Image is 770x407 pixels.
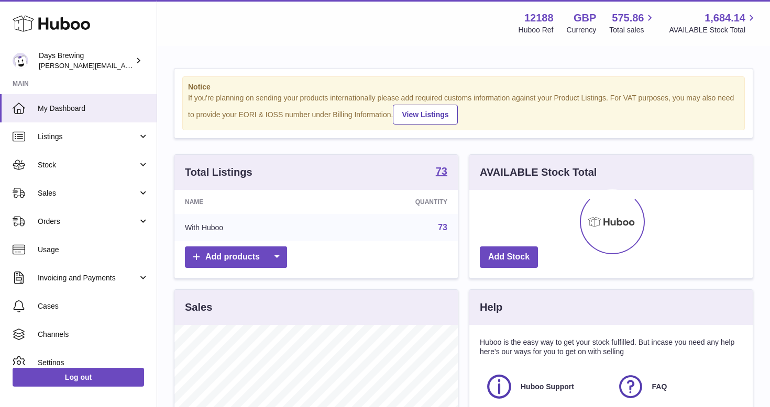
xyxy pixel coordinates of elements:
span: 575.86 [612,11,644,25]
span: My Dashboard [38,104,149,114]
p: Huboo is the easy way to get your stock fulfilled. But incase you need any help here's our ways f... [480,337,742,357]
a: View Listings [393,105,457,125]
span: Invoicing and Payments [38,273,138,283]
div: If you're planning on sending your products internationally please add required customs informati... [188,93,739,125]
a: 73 [438,223,447,232]
a: Add Stock [480,246,538,268]
span: Channels [38,330,149,340]
a: 1,684.14 AVAILABLE Stock Total [669,11,757,35]
strong: 73 [436,166,447,176]
div: Huboo Ref [519,25,554,35]
a: Huboo Support [485,372,606,401]
a: 73 [436,166,447,178]
h3: Total Listings [185,165,252,179]
th: Name [174,190,324,214]
a: Log out [13,368,144,387]
h3: Sales [185,300,212,314]
th: Quantity [324,190,458,214]
span: Cases [38,301,149,311]
strong: GBP [574,11,596,25]
img: greg@daysbrewing.com [13,53,28,69]
span: FAQ [652,382,667,392]
div: Currency [567,25,597,35]
span: AVAILABLE Stock Total [669,25,757,35]
span: 1,684.14 [705,11,745,25]
span: Total sales [609,25,656,35]
span: Sales [38,188,138,198]
td: With Huboo [174,214,324,241]
span: Listings [38,132,138,142]
span: Settings [38,358,149,368]
a: FAQ [617,372,738,401]
h3: Help [480,300,502,314]
span: Stock [38,160,138,170]
h3: AVAILABLE Stock Total [480,165,597,179]
a: 575.86 Total sales [609,11,656,35]
strong: 12188 [524,11,554,25]
span: Orders [38,217,138,227]
span: [PERSON_NAME][EMAIL_ADDRESS][DOMAIN_NAME] [39,61,210,70]
span: Huboo Support [521,382,574,392]
div: Days Brewing [39,51,133,71]
a: Add products [185,246,287,268]
span: Usage [38,245,149,255]
strong: Notice [188,82,739,92]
